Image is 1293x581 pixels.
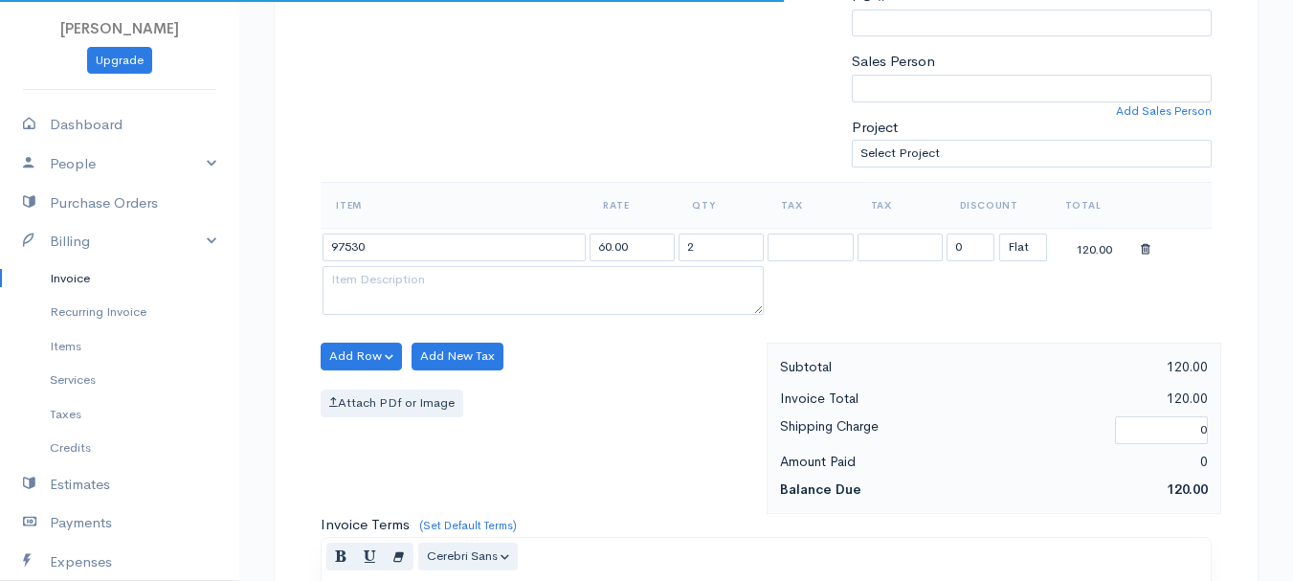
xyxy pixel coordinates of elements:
[412,343,503,370] button: Add New Tax
[1050,182,1139,228] th: Total
[770,414,1106,446] div: Shipping Charge
[60,19,179,37] span: [PERSON_NAME]
[770,355,994,379] div: Subtotal
[993,450,1217,474] div: 0
[780,480,861,498] strong: Balance Due
[993,355,1217,379] div: 120.00
[427,547,498,564] span: Cerebri Sans
[588,182,677,228] th: Rate
[677,182,766,228] th: Qty
[1116,102,1212,120] a: Add Sales Person
[419,518,517,533] a: (Set Default Terms)
[1167,480,1208,498] span: 120.00
[418,543,518,570] button: Font Family
[766,182,855,228] th: Tax
[321,182,588,228] th: Item
[384,543,413,570] button: Remove Font Style (CTRL+\)
[852,51,935,73] label: Sales Person
[355,543,385,570] button: Underline (CTRL+U)
[326,543,356,570] button: Bold (CTRL+B)
[770,387,994,411] div: Invoice Total
[852,117,898,139] label: Project
[321,514,410,536] label: Invoice Terms
[770,450,994,474] div: Amount Paid
[321,390,463,417] label: Attach PDf or Image
[87,47,152,75] a: Upgrade
[323,234,586,261] input: Item Name
[856,182,945,228] th: Tax
[993,387,1217,411] div: 120.00
[1052,235,1137,259] div: 120.00
[321,343,402,370] button: Add Row
[945,182,1050,228] th: Discount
